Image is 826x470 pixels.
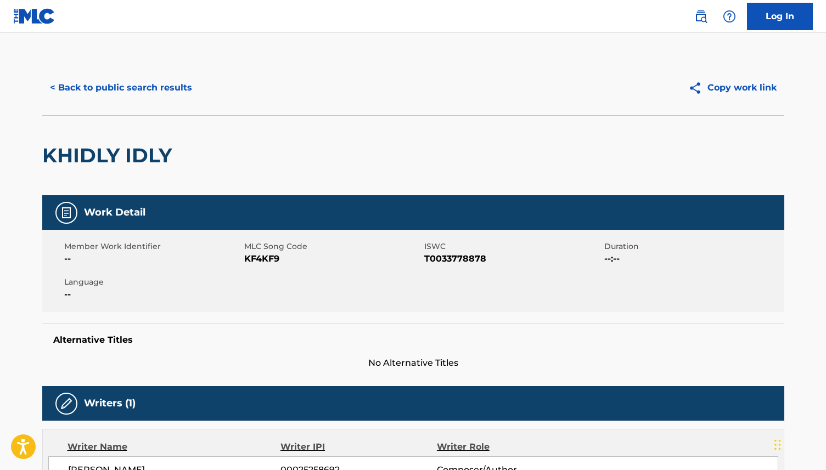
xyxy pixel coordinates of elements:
[64,276,241,288] span: Language
[42,74,200,101] button: < Back to public search results
[13,8,55,24] img: MLC Logo
[424,252,602,265] span: T0033778878
[60,206,73,219] img: Work Detail
[42,143,177,168] h2: KHIDLY IDLY
[64,241,241,252] span: Member Work Identifier
[42,356,784,370] span: No Alternative Titles
[774,428,781,461] div: Drag
[688,81,707,95] img: Copy work link
[280,440,437,454] div: Writer IPI
[723,10,736,23] img: help
[244,241,422,252] span: MLC Song Code
[718,5,740,27] div: Help
[690,5,712,27] a: Public Search
[84,397,136,410] h5: Writers (1)
[424,241,602,252] span: ISWC
[681,74,784,101] button: Copy work link
[747,3,813,30] a: Log In
[604,252,782,265] span: --:--
[604,241,782,252] span: Duration
[84,206,145,219] h5: Work Detail
[244,252,422,265] span: KF4KF9
[64,288,241,301] span: --
[60,397,73,410] img: Writers
[437,440,579,454] div: Writer Role
[771,417,826,470] iframe: Chat Widget
[64,252,241,265] span: --
[68,440,281,454] div: Writer Name
[694,10,707,23] img: search
[53,335,773,346] h5: Alternative Titles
